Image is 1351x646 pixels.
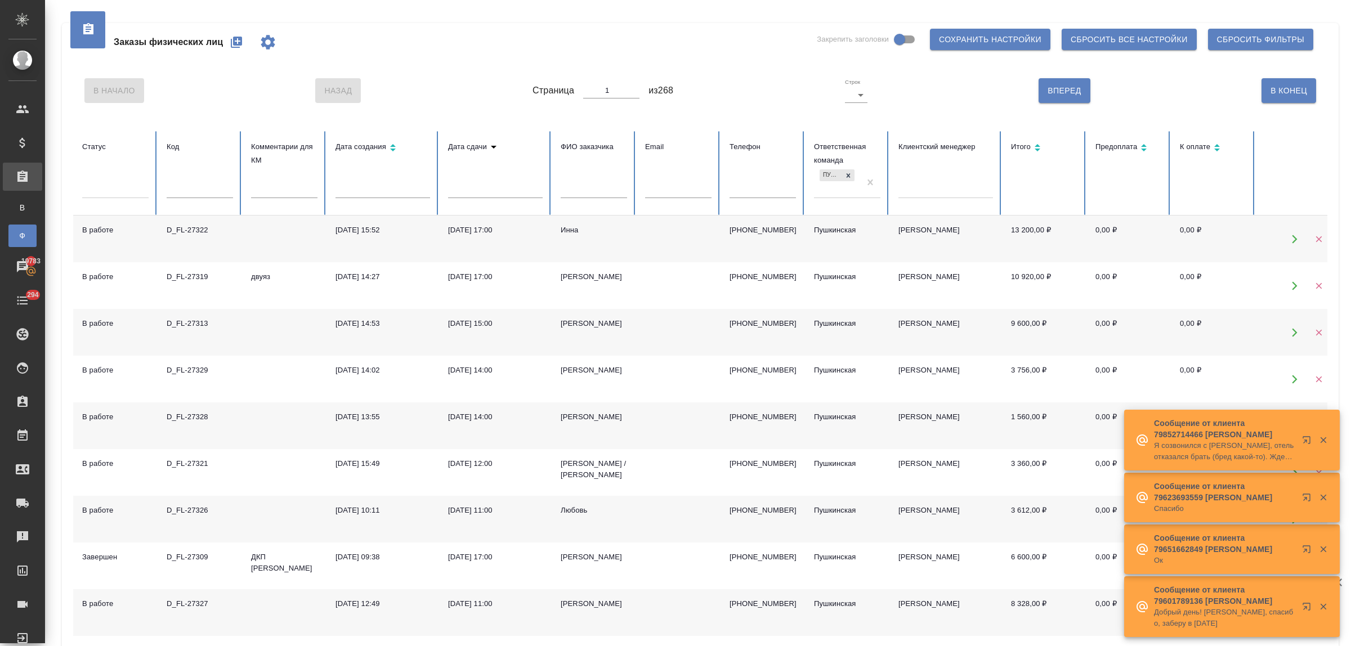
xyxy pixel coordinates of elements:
[448,318,543,329] div: [DATE] 15:00
[1002,542,1086,589] td: 6 600,00 ₽
[335,140,430,156] div: Сортировка
[814,271,880,282] div: Пушкинская
[1295,538,1322,565] button: Открыть в новой вкладке
[1295,595,1322,622] button: Открыть в новой вкладке
[533,84,574,97] span: Страница
[730,551,796,563] p: [PHONE_NUMBER]
[335,271,430,282] div: [DATE] 14:27
[730,458,796,469] p: [PHONE_NUMBER]
[1086,449,1171,496] td: 0,00 ₽
[1002,496,1086,542] td: 3 612,00 ₽
[1312,544,1335,554] button: Закрыть
[1171,309,1255,356] td: 0,00 ₽
[82,365,149,376] div: В работе
[930,29,1050,50] button: Сохранить настройки
[889,589,1002,636] td: [PERSON_NAME]
[82,140,149,154] div: Статус
[448,505,543,516] div: [DATE] 11:00
[561,365,627,376] div: [PERSON_NAME]
[1086,356,1171,402] td: 0,00 ₽
[1180,140,1246,156] div: Сортировка
[814,598,880,609] div: Пушкинская
[1154,440,1295,463] p: Я созвонился с [PERSON_NAME], отель отказался брать (бред какой-то). Ждем когда ответит получател...
[448,271,543,282] div: [DATE] 17:00
[1171,262,1255,309] td: 0,00 ₽
[817,34,889,45] span: Закрепить заголовки
[1283,227,1306,250] button: Открыть
[335,411,430,423] div: [DATE] 13:55
[561,318,627,329] div: [PERSON_NAME]
[1217,33,1304,47] span: Сбросить фильтры
[335,598,430,609] div: [DATE] 12:49
[1095,140,1162,156] div: Сортировка
[1307,227,1330,250] button: Удалить
[1002,589,1086,636] td: 8 328,00 ₽
[889,542,1002,589] td: [PERSON_NAME]
[1154,607,1295,629] p: Добрый день! [PERSON_NAME], спасибо, заберу в [DATE]
[1171,216,1255,262] td: 0,00 ₽
[1283,274,1306,297] button: Открыть
[889,402,1002,449] td: [PERSON_NAME]
[814,551,880,563] div: Пушкинская
[82,271,149,282] div: В работе
[1208,29,1313,50] button: Сбросить фильтры
[730,365,796,376] p: [PHONE_NUMBER]
[561,458,627,481] div: [PERSON_NAME] / [PERSON_NAME]
[82,225,149,236] div: В работе
[730,225,796,236] p: [PHONE_NUMBER]
[82,598,149,609] div: В работе
[889,356,1002,402] td: [PERSON_NAME]
[1002,449,1086,496] td: 3 360,00 ₽
[1154,532,1295,555] p: Сообщение от клиента 79651662849 [PERSON_NAME]
[889,496,1002,542] td: [PERSON_NAME]
[335,458,430,469] div: [DATE] 15:49
[645,140,712,154] div: Email
[335,551,430,563] div: [DATE] 09:38
[1307,274,1330,297] button: Удалить
[82,458,149,469] div: В работе
[14,230,31,241] span: Ф
[82,551,149,563] div: Завершен
[814,365,880,376] div: Пушкинская
[448,365,543,376] div: [DATE] 14:00
[448,411,543,423] div: [DATE] 14:00
[814,505,880,516] div: Пушкинская
[1002,402,1086,449] td: 1 560,00 ₽
[1011,140,1077,156] div: Сортировка
[1086,262,1171,309] td: 0,00 ₽
[14,202,31,213] span: В
[167,225,233,236] div: D_FL-27322
[82,411,149,423] div: В работе
[730,318,796,329] p: [PHONE_NUMBER]
[20,289,46,300] span: 294
[335,365,430,376] div: [DATE] 14:02
[335,318,430,329] div: [DATE] 14:53
[1086,402,1171,449] td: 0,00 ₽
[448,225,543,236] div: [DATE] 17:00
[335,505,430,516] div: [DATE] 10:11
[1062,29,1197,50] button: Сбросить все настройки
[889,309,1002,356] td: [PERSON_NAME]
[1086,496,1171,542] td: 0,00 ₽
[1312,435,1335,445] button: Закрыть
[939,33,1041,47] span: Сохранить настройки
[1261,78,1316,103] button: В Конец
[814,140,880,167] div: Ответственная команда
[648,84,673,97] span: из 268
[1154,418,1295,440] p: Сообщение от клиента 79852714466 [PERSON_NAME]
[251,551,317,574] p: ДКП [PERSON_NAME]
[335,225,430,236] div: [DATE] 15:52
[223,29,250,56] button: Создать
[167,551,233,563] div: D_FL-27309
[1312,602,1335,612] button: Закрыть
[251,140,317,167] div: Комментарии для КМ
[814,318,880,329] div: Пушкинская
[1307,367,1330,391] button: Удалить
[730,505,796,516] p: [PHONE_NUMBER]
[1295,486,1322,513] button: Открыть в новой вкладке
[561,225,627,236] div: Инна
[1307,321,1330,344] button: Удалить
[1154,503,1295,514] p: Спасибо
[820,169,842,181] div: Пушкинская
[1312,492,1335,503] button: Закрыть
